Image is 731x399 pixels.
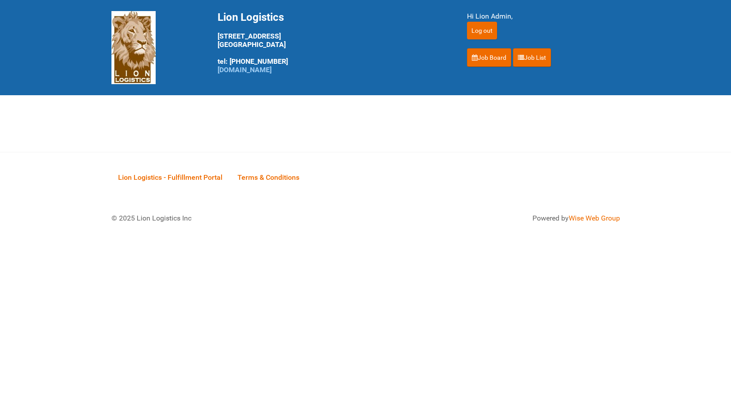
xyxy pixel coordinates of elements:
span: Terms & Conditions [237,173,299,182]
a: [DOMAIN_NAME] [218,66,272,74]
span: Lion Logistics [218,11,284,23]
input: Log out [467,22,497,39]
div: Powered by [377,213,620,224]
a: Lion Logistics [111,43,156,51]
a: Job List [513,48,551,67]
div: © 2025 Lion Logistics Inc [105,206,361,230]
a: Lion Logistics - Fulfillment Portal [111,163,229,191]
span: Lion Logistics - Fulfillment Portal [118,173,222,182]
div: [STREET_ADDRESS] [GEOGRAPHIC_DATA] tel: [PHONE_NUMBER] [218,11,445,74]
img: Lion Logistics [111,11,156,84]
a: Job Board [467,48,511,67]
div: Hi Lion Admin, [467,11,620,22]
a: Terms & Conditions [231,163,306,191]
a: Wise Web Group [569,214,620,222]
